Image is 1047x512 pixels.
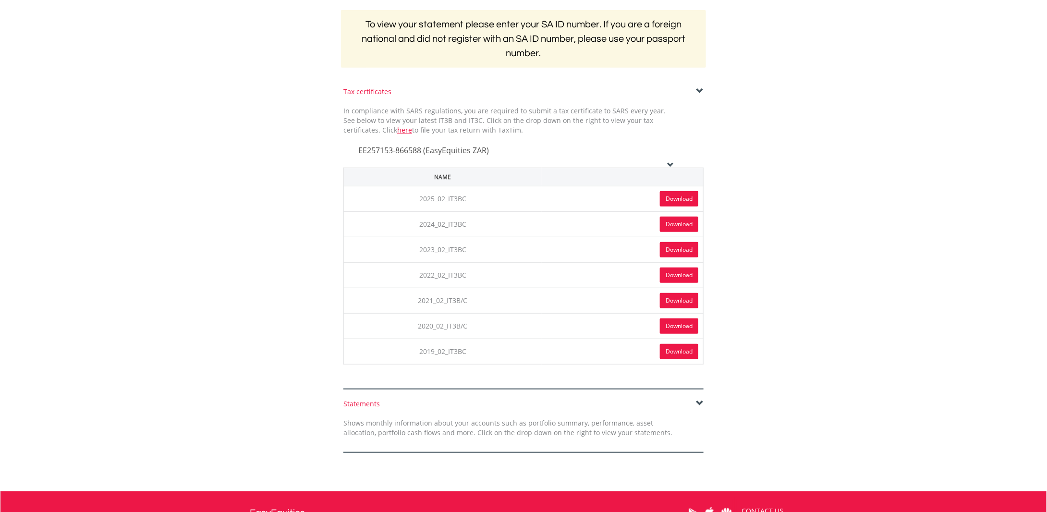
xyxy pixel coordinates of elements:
[344,237,542,262] td: 2023_02_IT3BC
[660,191,698,207] a: Download
[660,268,698,283] a: Download
[344,186,542,211] td: 2025_02_IT3BC
[344,288,542,313] td: 2021_02_IT3B/C
[343,87,704,97] div: Tax certificates
[344,313,542,339] td: 2020_02_IT3B/C
[358,145,489,156] span: EE257153-866588 (EasyEquities ZAR)
[344,168,542,186] th: Name
[397,125,412,134] a: here
[660,344,698,359] a: Download
[660,318,698,334] a: Download
[660,242,698,257] a: Download
[343,106,666,134] span: In compliance with SARS regulations, you are required to submit a tax certificate to SARS every y...
[343,399,704,409] div: Statements
[336,418,680,438] div: Shows monthly information about your accounts such as portfolio summary, performance, asset alloc...
[660,217,698,232] a: Download
[344,211,542,237] td: 2024_02_IT3BC
[341,10,706,68] h2: To view your statement please enter your SA ID number. If you are a foreign national and did not ...
[344,262,542,288] td: 2022_02_IT3BC
[660,293,698,308] a: Download
[382,125,523,134] span: Click to file your tax return with TaxTim.
[344,339,542,364] td: 2019_02_IT3BC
